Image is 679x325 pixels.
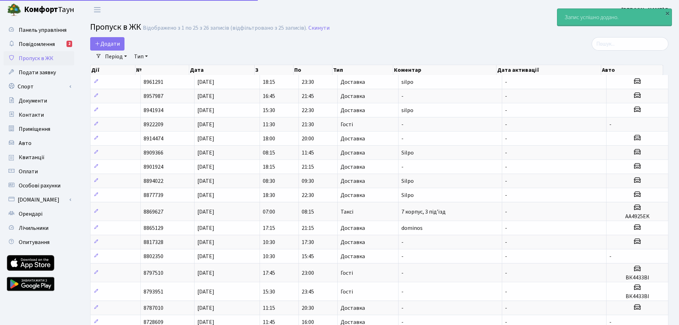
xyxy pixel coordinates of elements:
[393,65,497,75] th: Коментар
[505,135,507,143] span: -
[401,191,414,199] span: Silpo
[263,208,275,216] span: 07:00
[4,150,74,164] a: Квитанції
[263,191,275,199] span: 18:30
[263,121,275,128] span: 11:30
[19,26,66,34] span: Панель управління
[144,106,163,114] span: 8941934
[144,121,163,128] span: 8922209
[341,254,365,259] span: Доставка
[341,305,365,311] span: Доставка
[4,207,74,221] a: Орендарі
[401,269,404,277] span: -
[505,253,507,260] span: -
[144,177,163,185] span: 8894022
[609,274,665,281] h5: ВК4433ВІ
[197,253,214,260] span: [DATE]
[341,79,365,85] span: Доставка
[19,111,44,119] span: Контакти
[505,288,507,296] span: -
[19,125,50,133] span: Приміщення
[664,10,671,17] div: ×
[197,238,214,246] span: [DATE]
[88,4,106,16] button: Переключити навігацію
[505,224,507,232] span: -
[302,149,314,157] span: 11:45
[19,153,45,161] span: Квитанції
[24,4,74,16] span: Таун
[197,92,214,100] span: [DATE]
[135,65,189,75] th: №
[197,208,214,216] span: [DATE]
[197,191,214,199] span: [DATE]
[341,136,365,141] span: Доставка
[255,65,294,75] th: З
[302,163,314,171] span: 21:15
[144,224,163,232] span: 8865129
[197,121,214,128] span: [DATE]
[401,177,414,185] span: Silpo
[90,21,141,33] span: Пропуск в ЖК
[601,65,663,75] th: Авто
[505,149,507,157] span: -
[401,106,413,114] span: silpo
[131,51,151,63] a: Тип
[332,65,393,75] th: Тип
[341,225,365,231] span: Доставка
[263,304,275,312] span: 11:15
[197,163,214,171] span: [DATE]
[4,108,74,122] a: Контакти
[144,92,163,100] span: 8957987
[341,270,353,276] span: Гості
[609,213,665,220] h5: AA4925EK
[302,304,314,312] span: 20:30
[263,149,275,157] span: 08:15
[144,304,163,312] span: 8787010
[4,80,74,94] a: Спорт
[263,78,275,86] span: 18:15
[263,253,275,260] span: 10:30
[401,121,404,128] span: -
[144,253,163,260] span: 8802350
[505,121,507,128] span: -
[302,92,314,100] span: 21:45
[505,238,507,246] span: -
[19,168,38,175] span: Оплати
[401,149,414,157] span: Silpo
[4,179,74,193] a: Особові рахунки
[505,191,507,199] span: -
[401,163,404,171] span: -
[66,41,72,47] div: 2
[197,78,214,86] span: [DATE]
[143,25,307,31] div: Відображено з 1 по 25 з 26 записів (відфільтровано з 25 записів).
[302,121,314,128] span: 21:30
[302,253,314,260] span: 15:45
[90,37,124,51] a: Додати
[144,238,163,246] span: 8817328
[341,93,365,99] span: Доставка
[263,269,275,277] span: 17:45
[189,65,255,75] th: Дата
[263,92,275,100] span: 16:45
[609,121,611,128] span: -
[19,224,48,232] span: Лічильники
[341,239,365,245] span: Доставка
[91,65,135,75] th: Дії
[505,177,507,185] span: -
[19,210,42,218] span: Орендарі
[302,177,314,185] span: 09:30
[341,319,365,325] span: Доставка
[4,235,74,249] a: Опитування
[19,54,53,62] span: Пропуск в ЖК
[4,51,74,65] a: Пропуск в ЖК
[505,78,507,86] span: -
[401,238,404,246] span: -
[4,65,74,80] a: Подати заявку
[621,6,671,14] b: [PERSON_NAME] В.
[505,304,507,312] span: -
[341,122,353,127] span: Гості
[401,135,404,143] span: -
[4,23,74,37] a: Панель управління
[4,37,74,51] a: Повідомлення2
[401,92,404,100] span: -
